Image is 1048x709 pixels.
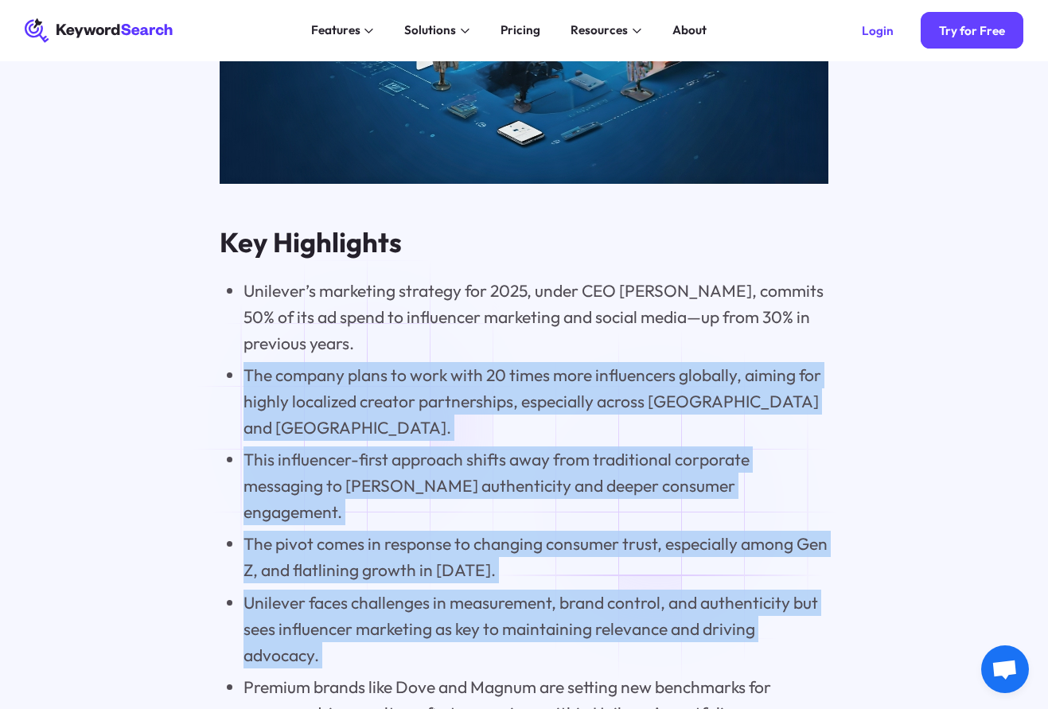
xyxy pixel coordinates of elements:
div: Try for Free [939,23,1005,38]
a: Open chat [981,645,1029,693]
a: Pricing [491,18,549,43]
div: Features [311,21,360,40]
div: Pricing [501,21,540,40]
li: Unilever faces challenges in measurement, brand control, and authenticity but sees influencer mar... [243,590,828,668]
h2: Key Highlights [220,227,829,259]
li: The company plans to work with 20 times more influencers globally, aiming for highly localized cr... [243,362,828,441]
li: Unilever’s marketing strategy for 2025, under CEO [PERSON_NAME], commits 50% of its ad spend to i... [243,278,828,356]
div: Resources [571,21,628,40]
div: Login [862,23,894,38]
li: This influencer-first approach shifts away from traditional corporate messaging to [PERSON_NAME] ... [243,446,828,525]
a: Try for Free [921,12,1023,49]
div: About [672,21,707,40]
a: Login [843,12,912,49]
li: The pivot comes in response to changing consumer trust, especially among Gen Z, and flatlining gr... [243,531,828,583]
div: Solutions [404,21,456,40]
a: About [663,18,715,43]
